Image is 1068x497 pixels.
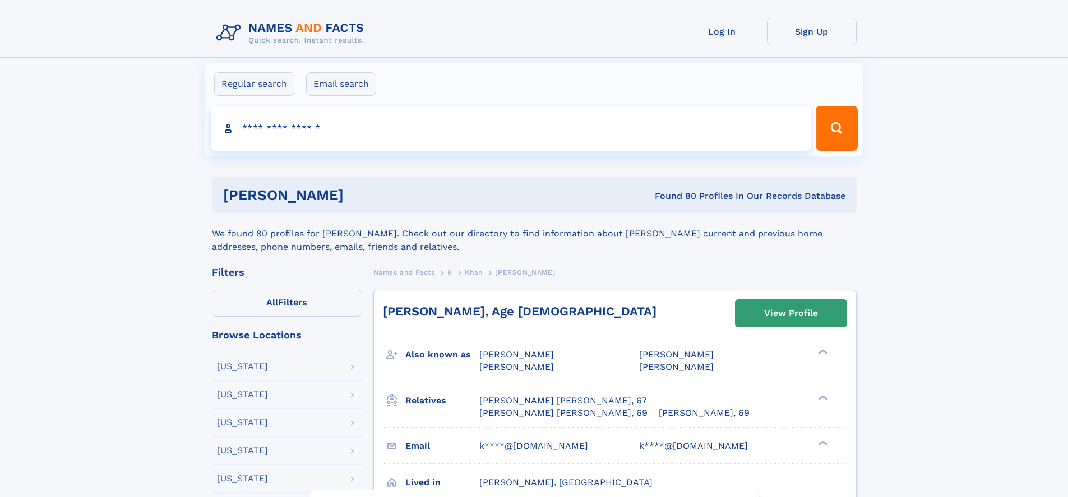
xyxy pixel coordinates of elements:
[479,349,554,360] span: [PERSON_NAME]
[677,18,767,45] a: Log In
[211,106,811,151] input: search input
[405,391,479,410] h3: Relatives
[212,330,362,340] div: Browse Locations
[447,268,452,276] span: K
[816,106,857,151] button: Search Button
[815,439,829,447] div: ❯
[479,477,653,487] span: [PERSON_NAME], [GEOGRAPHIC_DATA]
[659,407,750,419] a: [PERSON_NAME], 69
[217,446,268,455] div: [US_STATE]
[465,265,482,279] a: Khan
[479,394,647,407] a: [PERSON_NAME] [PERSON_NAME], 67
[736,300,847,327] a: View Profile
[405,473,479,492] h3: Lived in
[212,18,373,48] img: Logo Names and Facts
[373,265,435,279] a: Names and Facts
[217,474,268,483] div: [US_STATE]
[212,213,857,254] div: We found 80 profiles for [PERSON_NAME]. Check out our directory to find information about [PERSON...
[214,72,294,96] label: Regular search
[479,361,554,372] span: [PERSON_NAME]
[212,267,362,277] div: Filters
[495,268,555,276] span: [PERSON_NAME]
[217,418,268,427] div: [US_STATE]
[447,265,452,279] a: K
[639,349,714,360] span: [PERSON_NAME]
[383,304,656,318] a: [PERSON_NAME], Age [DEMOGRAPHIC_DATA]
[223,188,500,202] h1: [PERSON_NAME]
[499,190,845,202] div: Found 80 Profiles In Our Records Database
[405,345,479,364] h3: Also known as
[306,72,376,96] label: Email search
[764,300,818,326] div: View Profile
[815,349,829,356] div: ❯
[266,297,278,308] span: All
[815,394,829,401] div: ❯
[465,268,482,276] span: Khan
[217,362,268,371] div: [US_STATE]
[767,18,857,45] a: Sign Up
[212,290,362,317] label: Filters
[639,361,714,372] span: [PERSON_NAME]
[217,390,268,399] div: [US_STATE]
[405,436,479,456] h3: Email
[479,407,648,419] a: [PERSON_NAME] [PERSON_NAME], 69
